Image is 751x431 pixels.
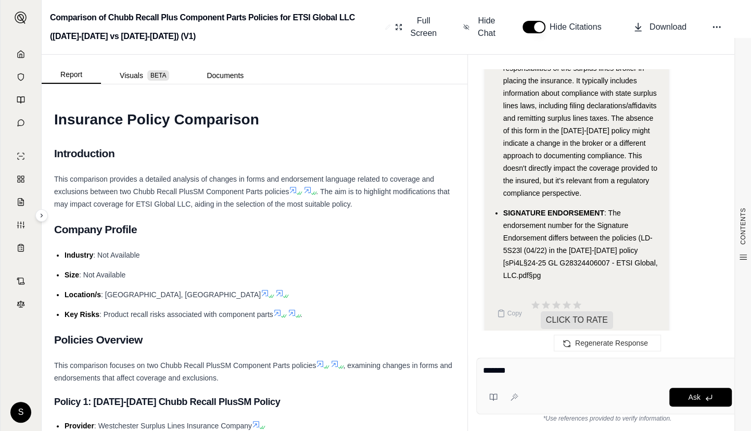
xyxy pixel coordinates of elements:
span: This comparison focuses on two Chubb Recall PlusSM Component Parts policies [54,361,316,370]
a: Coverage Table [7,237,35,258]
span: Full Screen [409,15,438,40]
div: *Use references provided to verify information. [476,414,739,423]
span: Size [65,271,79,279]
button: Ask [669,388,732,407]
a: Chat [7,112,35,133]
span: Download [650,21,686,33]
a: Custom Report [7,214,35,235]
span: . The aim is to highlight modifications that may impact coverage for ETSI Global LLC, aiding in t... [54,187,450,208]
a: Prompt Library [7,90,35,110]
button: Expand sidebar [10,7,31,28]
button: Hide Chat [459,10,502,44]
button: Documents [188,67,262,84]
h3: Policy 1: [DATE]-[DATE] Chubb Recall PlusSM Policy [54,392,455,411]
span: Regenerate Response [575,339,648,347]
span: SIGNATURE ENDORSEMENT [503,209,604,217]
button: Full Screen [391,10,442,44]
a: Contract Analysis [7,271,35,291]
span: : [GEOGRAPHIC_DATA], [GEOGRAPHIC_DATA] [101,290,261,299]
span: Hide Citations [550,21,608,33]
h2: Policies Overview [54,329,455,351]
button: Report [42,66,101,84]
span: CLICK TO RATE [541,311,613,329]
span: BETA [147,70,169,81]
span: CONTENTS [739,208,747,245]
span: . [300,310,302,319]
span: : Not Available [93,251,139,259]
button: Download [629,17,691,37]
span: : Westchester Surplus Lines Insurance Company [94,422,252,430]
span: : The endorsement number for the Signature Endorsement differs between the policies (LD-5S23l (04... [503,209,658,280]
span: Ask [688,393,700,401]
a: Home [7,44,35,65]
span: Location/s [65,290,101,299]
span: Hide Chat [476,15,498,40]
span: : Not Available [79,271,125,279]
button: Expand sidebar [35,209,48,222]
h2: Company Profile [54,219,455,240]
a: Documents Vault [7,67,35,87]
button: Copy [493,303,526,324]
img: Expand sidebar [15,11,27,24]
span: : Product recall risks associated with component parts [99,310,273,319]
h2: Comparison of Chubb Recall Plus Component Parts Policies for ETSI Global LLC ([DATE]-[DATE] vs [D... [50,8,381,46]
span: Provider [65,422,94,430]
span: Industry [65,251,93,259]
span: Key Risks [65,310,99,319]
button: Regenerate Response [554,335,661,351]
a: Single Policy [7,146,35,167]
div: S [10,402,31,423]
h2: Introduction [54,143,455,164]
a: Claim Coverage [7,192,35,212]
span: : This notice likely pertains to the responsibilities of the surplus lines broker in placing the ... [503,52,657,197]
button: Visuals [101,67,188,84]
a: Policy Comparisons [7,169,35,189]
span: Copy [507,309,522,318]
span: This comparison provides a detailed analysis of changes in forms and endorsement language related... [54,175,434,196]
h1: Insurance Policy Comparison [54,105,455,134]
a: Legal Search Engine [7,294,35,314]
